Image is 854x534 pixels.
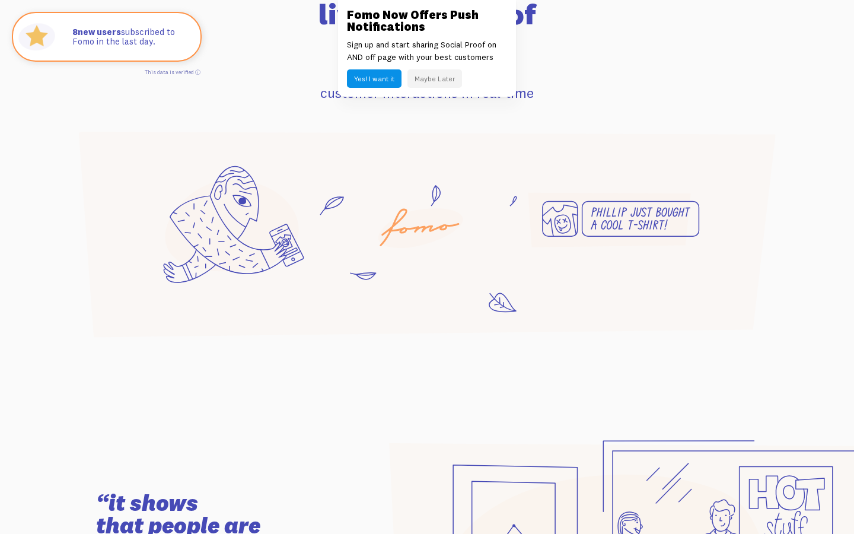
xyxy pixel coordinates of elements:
[78,61,776,103] p: with Fomo your visitors see customer interactions in real-time
[407,69,462,88] button: Maybe Later
[347,39,507,63] p: Sign up and start sharing Social Proof on AND off page with your best customers
[72,26,121,37] strong: new users
[145,69,200,75] a: This data is verified ⓘ
[347,9,507,33] h3: Fomo Now Offers Push Notifications
[72,27,189,47] p: subscribed to Fomo in the last day.
[347,69,401,88] button: Yes! I want it
[15,15,58,58] img: Fomo
[72,27,78,37] span: 8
